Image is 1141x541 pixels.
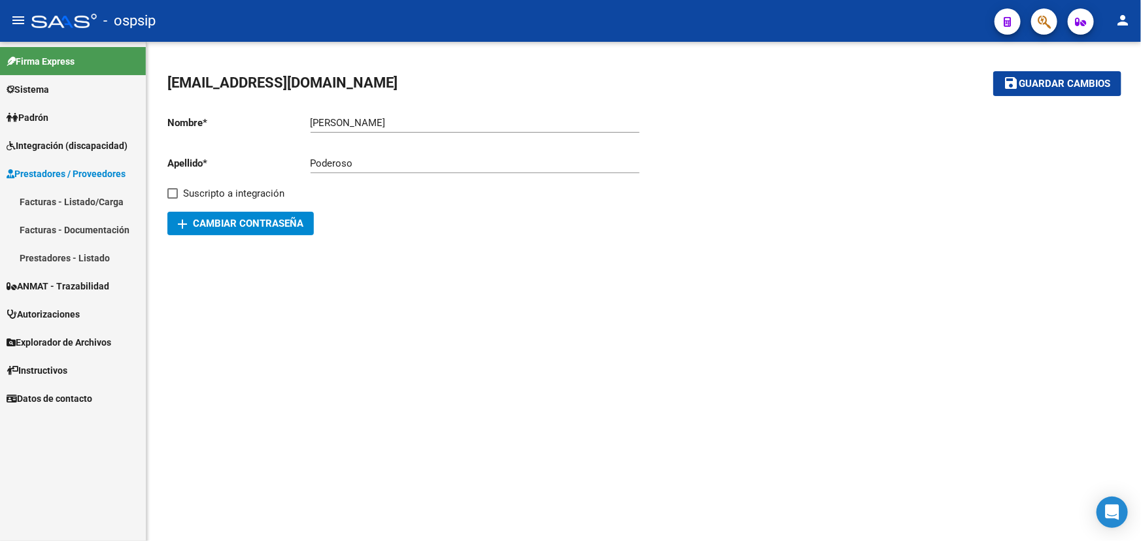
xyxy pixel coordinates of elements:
button: Cambiar Contraseña [167,212,314,235]
span: Guardar cambios [1019,78,1111,90]
span: Cambiar Contraseña [178,218,303,229]
mat-icon: save [1004,75,1019,91]
span: Instructivos [7,363,67,378]
p: Nombre [167,116,311,130]
span: Firma Express [7,54,75,69]
span: Integración (discapacidad) [7,139,128,153]
mat-icon: menu [10,12,26,28]
span: Prestadores / Proveedores [7,167,126,181]
span: Suscripto a integración [183,186,284,201]
button: Guardar cambios [993,71,1121,95]
span: Autorizaciones [7,307,80,321]
span: ANMAT - Trazabilidad [7,279,109,293]
span: Padrón [7,110,48,125]
span: Datos de contacto [7,391,92,406]
span: Explorador de Archivos [7,335,111,350]
mat-icon: add [175,216,190,232]
p: Apellido [167,156,311,171]
div: Open Intercom Messenger [1097,497,1128,528]
span: Sistema [7,82,49,97]
span: - ospsip [103,7,156,35]
span: [EMAIL_ADDRESS][DOMAIN_NAME] [167,74,398,91]
mat-icon: person [1115,12,1131,28]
